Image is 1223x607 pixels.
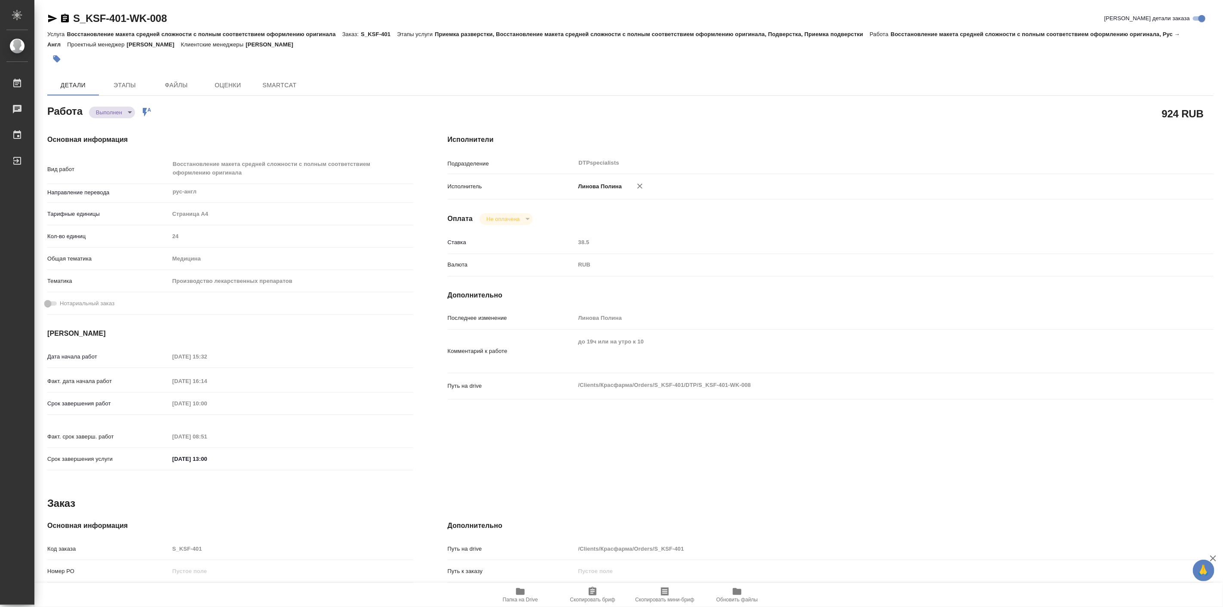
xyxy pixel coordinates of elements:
[47,135,413,145] h4: Основная информация
[635,597,694,603] span: Скопировать мини-бриф
[484,583,556,607] button: Папка на Drive
[629,583,701,607] button: Скопировать мини-бриф
[47,377,169,386] p: Факт. дата начала работ
[701,583,773,607] button: Обновить файлы
[556,583,629,607] button: Скопировать бриф
[448,261,575,269] p: Валюта
[169,565,413,577] input: Пустое поле
[575,543,1150,555] input: Пустое поле
[448,290,1214,300] h4: Дополнительно
[169,274,413,288] div: Производство лекарственных препаратов
[575,334,1150,366] textarea: до 19ч или на утро к 10
[169,230,413,242] input: Пустое поле
[47,31,67,37] p: Услуга
[169,375,245,387] input: Пустое поле
[169,430,245,443] input: Пустое поле
[60,13,70,24] button: Скопировать ссылку
[448,238,575,247] p: Ставка
[448,314,575,322] p: Последнее изменение
[67,31,342,37] p: Восстановление макета средней сложности с полным соответствием оформлению оригинала
[67,41,126,48] p: Проектный менеджер
[1196,561,1211,579] span: 🙏
[47,497,75,510] h2: Заказ
[169,251,413,266] div: Медицина
[156,80,197,91] span: Файлы
[127,41,181,48] p: [PERSON_NAME]
[342,31,361,37] p: Заказ:
[47,232,169,241] p: Кол-во единиц
[47,210,169,218] p: Тарифные единицы
[503,597,538,603] span: Папка на Drive
[575,182,622,191] p: Линова Полина
[484,215,522,223] button: Не оплачена
[630,177,649,196] button: Удалить исполнителя
[435,31,870,37] p: Приемка разверстки, Восстановление макета средней сложности с полным соответствием оформлению ори...
[716,597,758,603] span: Обновить файлы
[575,312,1150,324] input: Пустое поле
[169,397,245,410] input: Пустое поле
[47,521,413,531] h4: Основная информация
[47,188,169,197] p: Направление перевода
[47,103,83,118] h2: Работа
[246,41,300,48] p: [PERSON_NAME]
[448,567,575,576] p: Путь к заказу
[93,109,125,116] button: Выполнен
[47,545,169,553] p: Код заказа
[104,80,145,91] span: Этапы
[448,347,575,356] p: Комментарий к работе
[448,182,575,191] p: Исполнитель
[47,254,169,263] p: Общая тематика
[47,328,413,339] h4: [PERSON_NAME]
[207,80,249,91] span: Оценки
[89,107,135,118] div: Выполнен
[870,31,891,37] p: Работа
[169,207,413,221] div: Страница А4
[47,455,169,463] p: Срок завершения услуги
[169,350,245,363] input: Пустое поле
[479,213,532,225] div: Выполнен
[448,521,1214,531] h4: Дополнительно
[448,545,575,553] p: Путь на drive
[1104,14,1190,23] span: [PERSON_NAME] детали заказа
[169,543,413,555] input: Пустое поле
[448,214,473,224] h4: Оплата
[52,80,94,91] span: Детали
[47,277,169,285] p: Тематика
[575,565,1150,577] input: Пустое поле
[259,80,300,91] span: SmartCat
[47,13,58,24] button: Скопировать ссылку для ЯМессенджера
[47,49,66,68] button: Добавить тэг
[47,399,169,408] p: Срок завершения работ
[73,12,167,24] a: S_KSF-401-WK-008
[448,382,575,390] p: Путь на drive
[181,41,246,48] p: Клиентские менеджеры
[575,258,1150,272] div: RUB
[570,597,615,603] span: Скопировать бриф
[60,299,114,308] span: Нотариальный заказ
[448,159,575,168] p: Подразделение
[47,567,169,576] p: Номер РО
[575,236,1150,248] input: Пустое поле
[1193,560,1214,581] button: 🙏
[47,353,169,361] p: Дата начала работ
[47,432,169,441] p: Факт. срок заверш. работ
[1162,106,1204,121] h2: 924 RUB
[47,165,169,174] p: Вид работ
[397,31,435,37] p: Этапы услуги
[448,135,1214,145] h4: Исполнители
[361,31,397,37] p: S_KSF-401
[169,453,245,465] input: ✎ Введи что-нибудь
[575,378,1150,392] textarea: /Clients/Красфарма/Orders/S_KSF-401/DTP/S_KSF-401-WK-008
